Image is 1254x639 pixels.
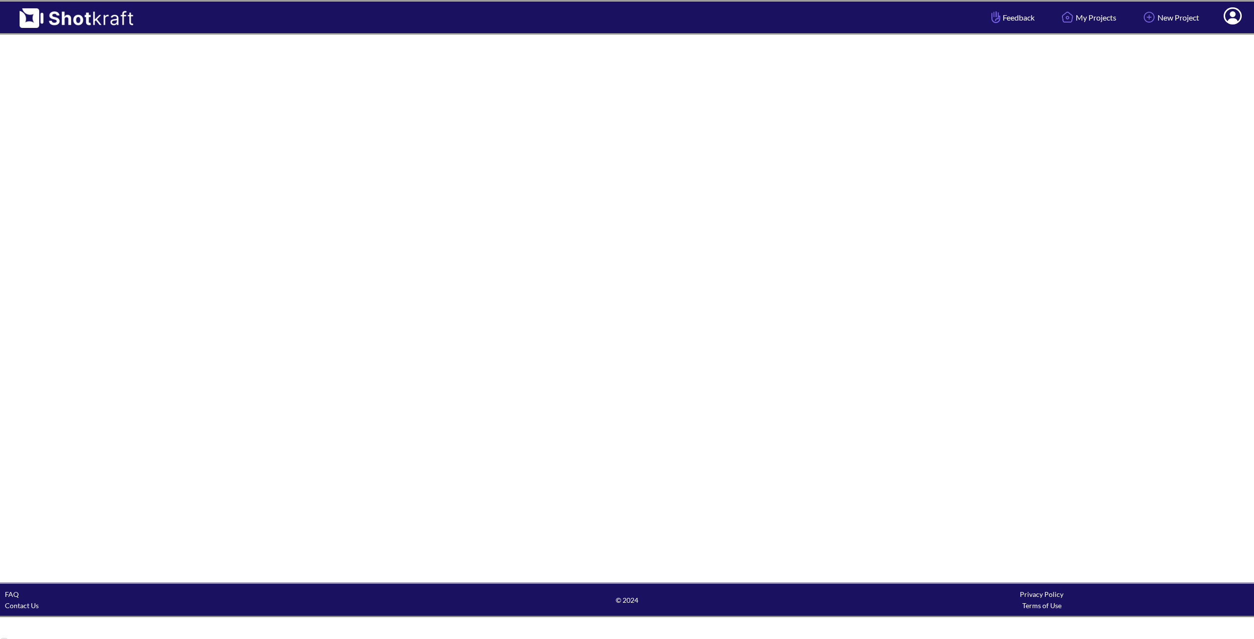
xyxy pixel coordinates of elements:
[989,9,1003,25] img: Hand Icon
[5,590,19,598] a: FAQ
[5,601,39,610] a: Contact Us
[1141,9,1158,25] img: Add Icon
[1052,4,1124,30] a: My Projects
[1133,4,1206,30] a: New Project
[989,12,1035,23] span: Feedback
[834,600,1249,611] div: Terms of Use
[420,594,835,606] span: © 2024
[834,589,1249,600] div: Privacy Policy
[1059,9,1076,25] img: Home Icon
